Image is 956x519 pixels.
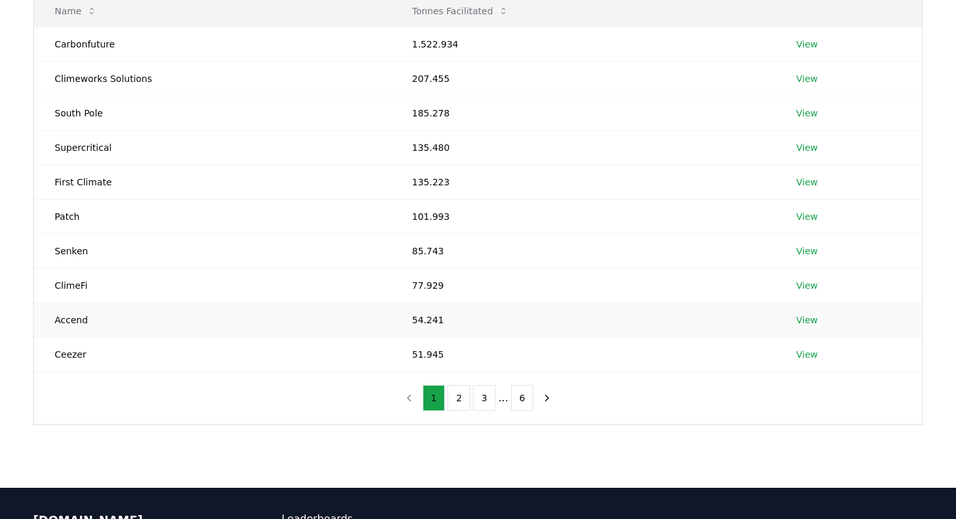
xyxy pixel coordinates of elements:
a: View [796,245,817,258]
a: View [796,141,817,154]
a: View [796,348,817,361]
a: View [796,210,817,223]
button: next page [536,385,558,411]
button: 3 [473,385,496,411]
td: Patch [34,199,391,233]
button: 2 [447,385,470,411]
li: ... [498,390,508,406]
td: ClimeFi [34,268,391,302]
td: 85.743 [391,233,775,268]
a: View [796,72,817,85]
td: 54.241 [391,302,775,337]
td: 101.993 [391,199,775,233]
td: 77.929 [391,268,775,302]
td: Climeworks Solutions [34,61,391,96]
a: View [796,107,817,120]
td: Supercritical [34,130,391,165]
td: Carbonfuture [34,27,391,61]
a: View [796,176,817,189]
a: View [796,313,817,326]
td: 51.945 [391,337,775,371]
a: View [796,38,817,51]
a: View [796,279,817,292]
button: 1 [423,385,445,411]
td: First Climate [34,165,391,199]
td: 135.223 [391,165,775,199]
td: Ceezer [34,337,391,371]
td: 207.455 [391,61,775,96]
td: South Pole [34,96,391,130]
td: 135.480 [391,130,775,165]
td: 185.278 [391,96,775,130]
td: Senken [34,233,391,268]
td: Accend [34,302,391,337]
td: 1.522.934 [391,27,775,61]
button: 6 [511,385,534,411]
